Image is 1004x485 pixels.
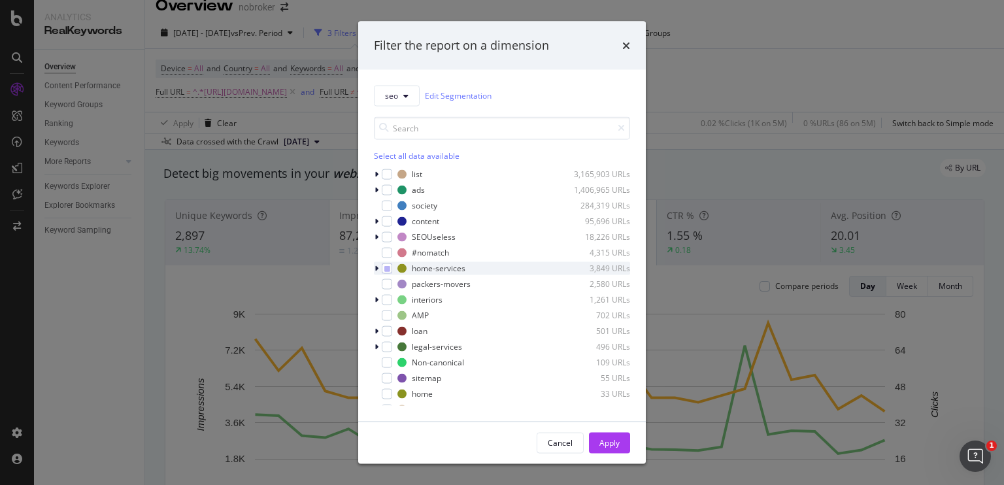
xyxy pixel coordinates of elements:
input: Search [374,116,630,139]
div: society [412,200,437,211]
div: 2,580 URLs [566,278,630,290]
div: 31 URLs [566,404,630,415]
a: Edit Segmentation [425,89,492,103]
div: ads [412,184,425,195]
div: SEOUseless [412,231,456,242]
div: loan [412,326,427,337]
div: 4,315 URLs [566,247,630,258]
div: 284,319 URLs [566,200,630,211]
div: 496 URLs [566,341,630,352]
div: renovation [412,404,451,415]
div: interiors [412,294,443,305]
div: 1,261 URLs [566,294,630,305]
div: modal [358,22,646,464]
div: list [412,169,422,180]
div: 1,406,965 URLs [566,184,630,195]
span: seo [385,90,398,101]
button: Apply [589,432,630,453]
div: times [622,37,630,54]
div: home [412,388,433,399]
div: packers-movers [412,278,471,290]
div: content [412,216,439,227]
div: Apply [599,437,620,448]
div: 109 URLs [566,357,630,368]
div: Cancel [548,437,573,448]
div: 501 URLs [566,326,630,337]
div: sitemap [412,373,441,384]
div: Filter the report on a dimension [374,37,549,54]
div: 55 URLs [566,373,630,384]
div: 3,165,903 URLs [566,169,630,180]
div: 95,696 URLs [566,216,630,227]
span: 1 [986,441,997,451]
div: 33 URLs [566,388,630,399]
div: legal-services [412,341,462,352]
div: Non-canonical [412,357,464,368]
div: 3,849 URLs [566,263,630,274]
iframe: Intercom live chat [960,441,991,472]
div: AMP [412,310,429,321]
div: 702 URLs [566,310,630,321]
div: #nomatch [412,247,449,258]
div: 18,226 URLs [566,231,630,242]
div: Select all data available [374,150,630,161]
button: Cancel [537,432,584,453]
button: seo [374,85,420,106]
div: home-services [412,263,465,274]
